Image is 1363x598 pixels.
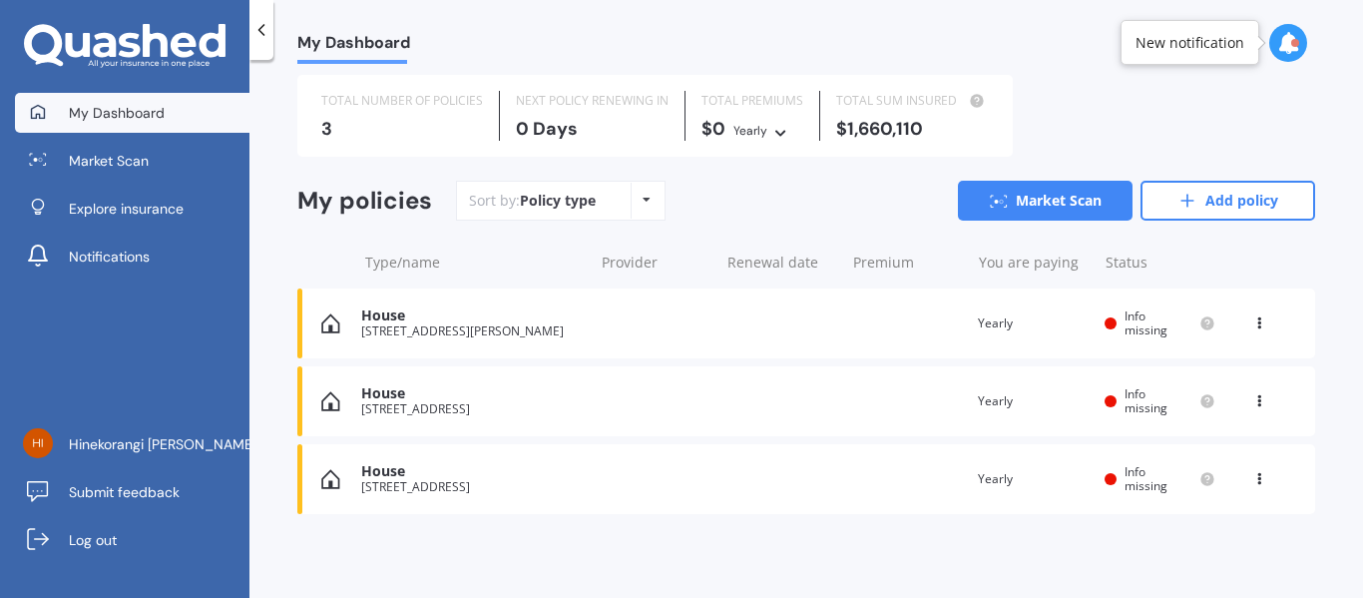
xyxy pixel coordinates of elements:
[469,191,596,211] div: Sort by:
[701,91,803,111] div: TOTAL PREMIUMS
[15,141,249,181] a: Market Scan
[69,482,180,502] span: Submit feedback
[602,253,711,273] div: Provider
[361,307,583,324] div: House
[69,247,150,267] span: Notifications
[1106,253,1215,273] div: Status
[1125,307,1167,338] span: Info missing
[1140,181,1315,221] a: Add policy
[297,187,432,216] div: My policies
[321,469,340,489] img: House
[978,391,1089,411] div: Yearly
[23,428,53,458] img: 88d474e984721e506dbc130b1e244a1e
[701,119,803,141] div: $0
[733,121,767,141] div: Yearly
[853,253,963,273] div: Premium
[69,103,165,123] span: My Dashboard
[15,472,249,512] a: Submit feedback
[958,181,1133,221] a: Market Scan
[69,434,256,454] span: Hinekorangi [PERSON_NAME]
[836,119,989,139] div: $1,660,110
[727,253,837,273] div: Renewal date
[516,119,669,139] div: 0 Days
[69,151,149,171] span: Market Scan
[361,385,583,402] div: House
[321,391,340,411] img: House
[321,119,483,139] div: 3
[1125,385,1167,416] span: Info missing
[361,324,583,338] div: [STREET_ADDRESS][PERSON_NAME]
[15,520,249,560] a: Log out
[361,402,583,416] div: [STREET_ADDRESS]
[15,237,249,277] a: Notifications
[978,469,1089,489] div: Yearly
[516,91,669,111] div: NEXT POLICY RENEWING IN
[15,424,249,464] a: Hinekorangi [PERSON_NAME]
[979,253,1089,273] div: You are paying
[69,530,117,550] span: Log out
[365,253,586,273] div: Type/name
[1125,463,1167,494] span: Info missing
[321,313,340,333] img: House
[297,33,410,60] span: My Dashboard
[836,91,989,111] div: TOTAL SUM INSURED
[321,91,483,111] div: TOTAL NUMBER OF POLICIES
[520,191,596,211] div: Policy type
[361,480,583,494] div: [STREET_ADDRESS]
[15,189,249,229] a: Explore insurance
[361,463,583,480] div: House
[69,199,184,219] span: Explore insurance
[978,313,1089,333] div: Yearly
[15,93,249,133] a: My Dashboard
[1136,33,1244,53] div: New notification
